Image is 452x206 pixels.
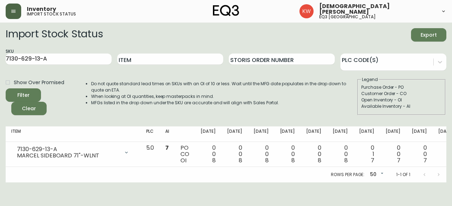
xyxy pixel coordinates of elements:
[248,126,274,142] th: [DATE]
[411,28,446,42] button: Export
[17,104,41,113] span: Clear
[361,76,379,83] legend: Legend
[160,126,175,142] th: AI
[254,145,269,164] div: 0 0
[327,126,353,142] th: [DATE]
[361,97,442,103] div: Open Inventory - OI
[406,126,433,142] th: [DATE]
[359,145,374,164] div: 0 1
[239,156,242,164] span: 8
[361,84,442,90] div: Purchase Order - PO
[212,156,216,164] span: 8
[11,102,47,115] button: Clear
[306,145,321,164] div: 0 0
[280,145,295,164] div: 0 0
[412,145,427,164] div: 0 0
[301,126,327,142] th: [DATE]
[17,146,119,152] div: 7130-629-13-A
[180,145,189,164] div: PO CO
[141,142,160,167] td: 5.0
[344,156,348,164] span: 8
[227,145,242,164] div: 0 0
[17,152,119,159] div: MARCEL SIDEBOARD 71"-WLNT
[141,126,160,142] th: PLC
[319,15,376,19] h5: eq3 [GEOGRAPHIC_DATA]
[274,126,301,142] th: [DATE]
[380,126,406,142] th: [DATE]
[331,171,364,178] p: Rows per page:
[6,88,41,102] button: Filter
[91,81,357,93] li: Do not quote standard lead times on SKUs with an OI of 10 or less. Wait until the MFG date popula...
[319,4,435,15] span: [DEMOGRAPHIC_DATA][PERSON_NAME]
[91,100,357,106] li: MFGs listed in the drop down under the SKU are accurate and will align with Sales Portal.
[14,79,64,86] span: Show Over Promised
[299,4,314,18] img: f33162b67396b0982c40ce2a87247151
[213,5,239,16] img: logo
[396,171,410,178] p: 1-1 of 1
[367,169,385,181] div: 50
[91,93,357,100] li: When looking at OI quantities, keep masterpacks in mind.
[291,156,295,164] span: 8
[397,156,400,164] span: 7
[386,145,401,164] div: 0 0
[195,126,221,142] th: [DATE]
[27,6,56,12] span: Inventory
[27,12,76,16] h5: import stock status
[180,156,186,164] span: OI
[11,145,135,160] div: 7130-629-13-AMARCEL SIDEBOARD 71"-WLNT
[361,90,442,97] div: Customer Order - CO
[201,145,216,164] div: 0 0
[423,156,427,164] span: 7
[6,28,103,42] h2: Import Stock Status
[417,31,441,39] span: Export
[361,103,442,110] div: Available Inventory - AI
[6,126,141,142] th: Item
[165,144,169,152] span: 7
[318,156,321,164] span: 8
[333,145,348,164] div: 0 0
[221,126,248,142] th: [DATE]
[353,126,380,142] th: [DATE]
[265,156,269,164] span: 8
[371,156,374,164] span: 7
